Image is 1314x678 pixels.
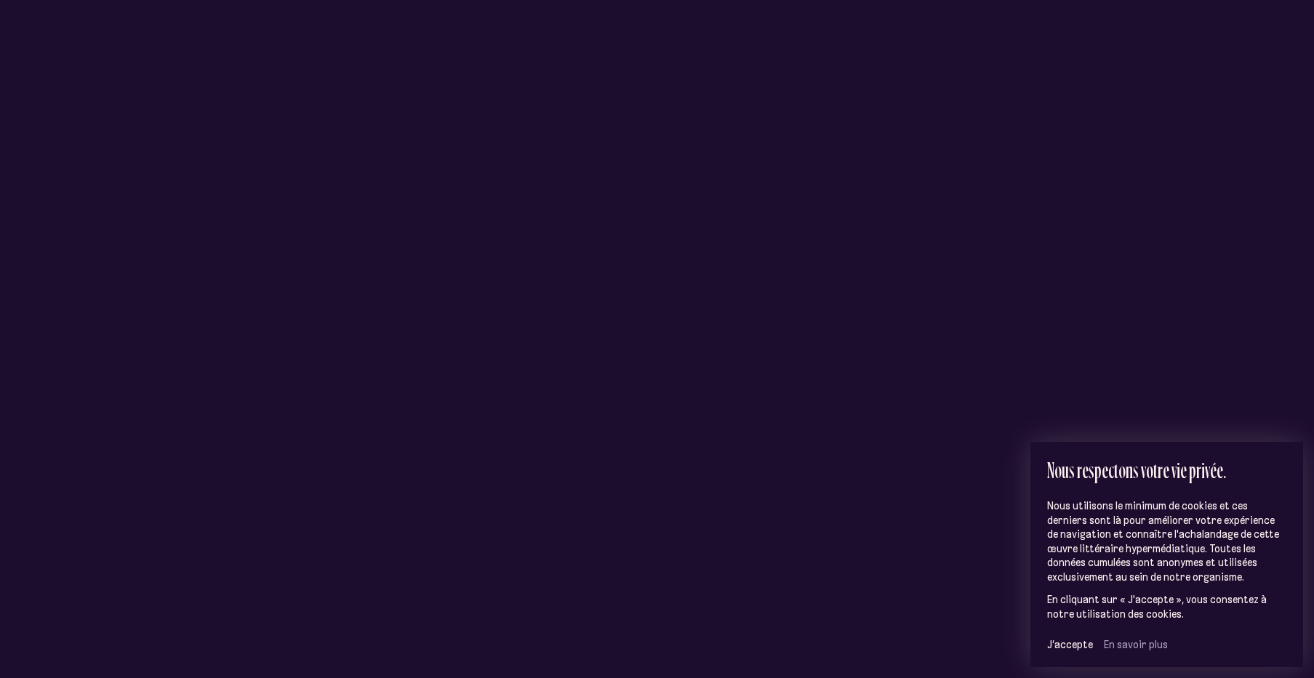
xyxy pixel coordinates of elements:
[1047,638,1093,651] button: J’accepte
[1047,593,1287,621] p: En cliquant sur « J'accepte », vous consentez à notre utilisation des cookies.
[1104,638,1168,651] a: En savoir plus
[1047,458,1287,482] h2: Nous respectons votre vie privée.
[1047,499,1287,584] p: Nous utilisons le minimum de cookies et ces derniers sont là pour améliorer votre expérience de n...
